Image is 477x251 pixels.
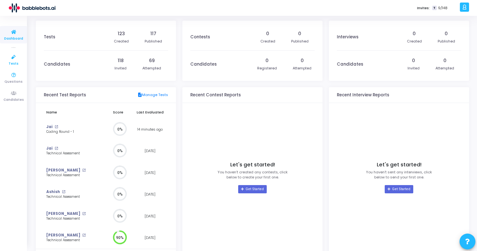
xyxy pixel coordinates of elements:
h3: Contests [190,35,210,40]
div: 0 [298,30,301,37]
span: 9/148 [438,5,448,11]
a: [PERSON_NAME] [46,233,80,238]
a: [PERSON_NAME] [46,211,80,216]
span: Dashboard [4,36,23,42]
td: [DATE] [132,205,168,227]
span: Tests [9,61,18,67]
td: [DATE] [132,183,168,205]
img: logo [8,2,56,14]
mat-icon: open_in_new [82,234,86,237]
a: Ashish [46,189,60,195]
a: [PERSON_NAME] [46,168,80,173]
div: Attempted [293,66,311,71]
div: 0 [445,30,448,37]
mat-icon: open_in_new [55,147,58,150]
p: You haven’t created any contests, click below to create your first one. [218,170,288,180]
div: Technical Assessment [46,238,95,243]
h3: Candidates [337,62,363,67]
div: Created [260,39,275,44]
div: Technical Assessment [46,173,95,178]
a: Jai [46,124,53,130]
div: 117 [150,30,156,37]
div: 118 [118,57,124,64]
div: 0 [413,30,416,37]
div: Technical Assessment [46,151,95,156]
mat-icon: open_in_new [55,125,58,129]
div: Published [291,39,309,44]
td: [DATE] [132,140,168,162]
mat-icon: open_in_new [62,190,65,194]
th: Last Evaluated [132,106,168,119]
a: Jai [46,146,53,151]
div: 0 [412,57,415,64]
div: Published [438,39,455,44]
h3: Recent Contest Reports [190,93,241,98]
td: [DATE] [132,227,168,249]
div: 0 [443,57,447,64]
div: Invited [114,66,127,71]
span: Questions [4,79,23,85]
div: Invited [408,66,420,71]
span: Candidates [3,97,24,103]
div: Coding Round - 1 [46,130,95,134]
mat-icon: open_in_new [82,212,86,216]
a: Manage Tests [137,92,168,98]
div: 0 [265,57,269,64]
div: 0 [266,30,269,37]
p: You haven’t sent any interviews, click below to send your first one. [366,170,432,180]
td: 14 minutes ago [132,119,168,140]
h3: Recent Interview Reports [337,93,389,98]
label: Invites: [417,5,430,11]
div: Technical Assessment [46,216,95,221]
div: Created [407,39,422,44]
h4: Let's get started! [230,162,275,168]
h3: Tests [44,35,55,40]
div: Attempted [435,66,454,71]
h3: Interviews [337,35,358,40]
div: Created [114,39,129,44]
div: Published [145,39,162,44]
td: [DATE] [132,162,168,184]
a: Get Started [238,185,266,193]
th: Score [104,106,132,119]
div: Registered [257,66,277,71]
div: Technical Assessment [46,195,95,199]
h4: Let's get started! [377,162,421,168]
div: 69 [149,57,155,64]
div: 0 [301,57,304,64]
h3: Recent Test Reports [44,93,86,98]
span: T [432,6,436,10]
mat-icon: open_in_new [82,169,86,172]
a: Get Started [385,185,413,193]
div: Attempted [142,66,161,71]
th: Name [44,106,104,119]
div: 123 [118,30,125,37]
h3: Candidates [44,62,70,67]
mat-icon: description [137,92,142,98]
h3: Candidates [190,62,217,67]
